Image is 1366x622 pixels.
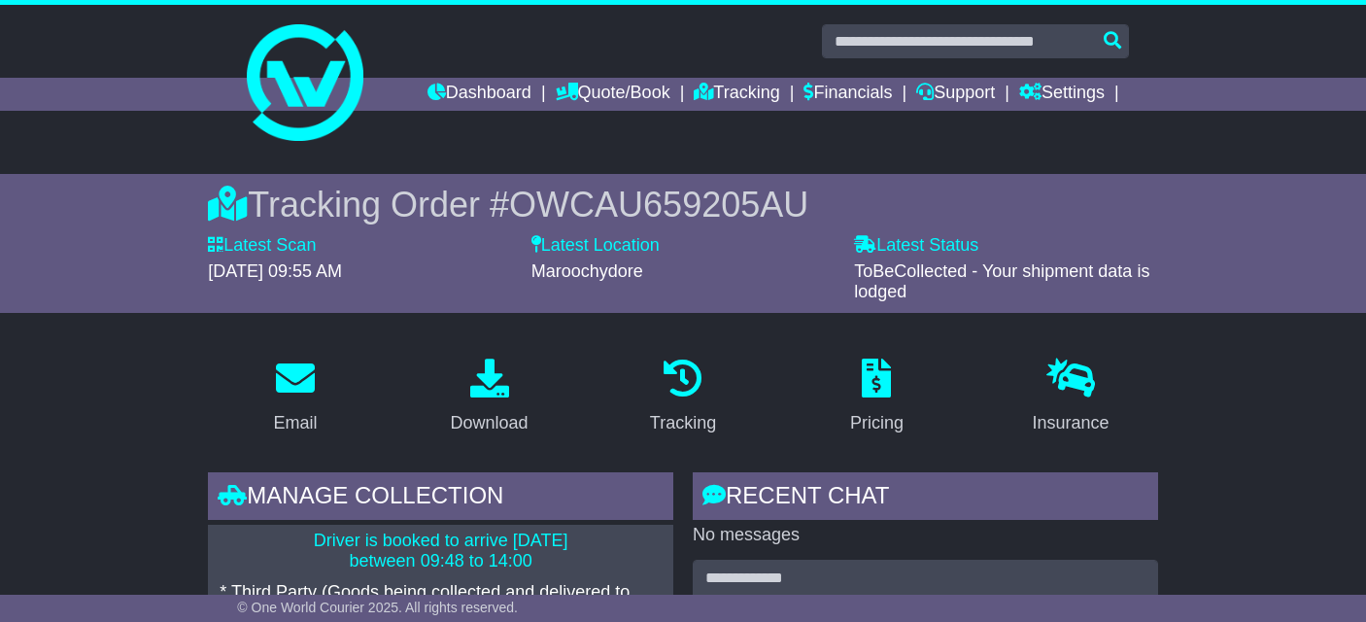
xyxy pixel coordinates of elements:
a: Tracking [694,78,779,111]
span: [DATE] 09:55 AM [208,261,342,281]
a: Tracking [637,352,729,443]
p: Driver is booked to arrive [DATE] between 09:48 to 14:00 [220,531,662,572]
p: No messages [693,525,1158,546]
div: Tracking Order # [208,184,1157,225]
a: Financials [803,78,892,111]
span: Maroochydore [531,261,643,281]
label: Latest Location [531,235,660,257]
span: © One World Courier 2025. All rights reserved. [237,600,518,615]
a: Dashboard [427,78,531,111]
div: Manage collection [208,472,673,525]
a: Support [916,78,995,111]
div: Pricing [850,410,904,436]
label: Latest Status [854,235,978,257]
div: Tracking [650,410,716,436]
div: Insurance [1032,410,1109,436]
a: Download [438,352,541,443]
label: Latest Scan [208,235,316,257]
div: Download [451,410,529,436]
a: Quote/Book [556,78,670,111]
span: ToBeCollected - Your shipment data is lodged [854,261,1149,302]
a: Insurance [1019,352,1121,443]
a: Settings [1019,78,1105,111]
div: RECENT CHAT [693,472,1158,525]
a: Email [261,352,330,443]
a: Pricing [837,352,916,443]
span: OWCAU659205AU [509,185,808,225]
div: Email [274,410,318,436]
